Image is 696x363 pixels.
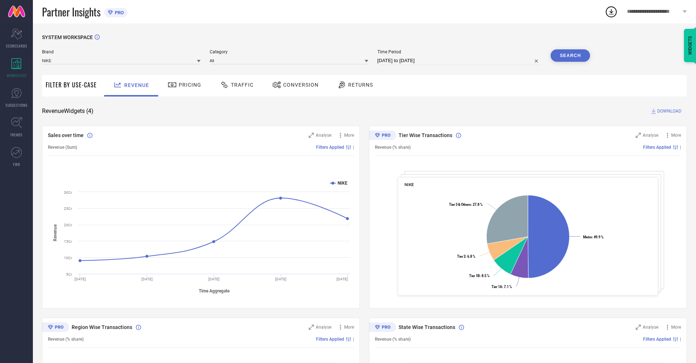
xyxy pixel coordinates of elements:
[316,325,331,330] span: Analyse
[377,56,542,65] input: Select time period
[643,145,671,150] span: Filters Applied
[457,254,465,258] tspan: Tier 2
[469,274,480,278] tspan: Tier 1B
[6,43,27,49] span: SCORECARDS
[338,181,347,186] text: NIKE
[375,145,411,150] span: Revenue (% share)
[309,325,314,330] svg: Zoom
[42,322,69,333] div: Premium
[75,277,86,281] text: [DATE]
[316,145,344,150] span: Filters Applied
[231,82,254,88] span: Traffic
[449,203,471,207] tspan: Tier 3 & Others
[10,132,23,137] span: TRENDS
[583,235,604,239] text: : 49.9 %
[643,133,658,138] span: Analyse
[309,133,314,138] svg: Zoom
[42,107,94,115] span: Revenue Widgets ( 4 )
[210,49,368,54] span: Category
[404,182,414,187] span: NIKE
[680,145,681,150] span: |
[283,82,319,88] span: Conversion
[124,82,149,88] span: Revenue
[605,5,618,18] div: Open download list
[449,203,483,207] text: : 27.8 %
[491,285,502,289] tspan: Tier 1A
[66,272,72,276] text: 5Cr
[643,325,658,330] span: Analyse
[64,207,72,211] text: 25Cr
[643,337,671,342] span: Filters Applied
[369,322,396,333] div: Premium
[275,277,286,281] text: [DATE]
[64,223,72,227] text: 20Cr
[636,133,641,138] svg: Zoom
[72,324,132,330] span: Region Wise Transactions
[42,4,100,19] span: Partner Insights
[491,285,512,289] text: : 7.1 %
[551,49,590,62] button: Search
[457,254,475,258] text: : 6.8 %
[316,133,331,138] span: Analyse
[375,337,411,342] span: Revenue (% share)
[316,337,344,342] span: Filters Applied
[680,337,681,342] span: |
[199,288,230,294] tspan: Time Aggregate
[64,190,72,194] text: 30Cr
[42,49,201,54] span: Brand
[64,239,72,243] text: 15Cr
[48,337,84,342] span: Revenue (% share)
[42,34,93,40] span: SYSTEM WORKSPACE
[7,73,27,78] span: WORKSPACE
[348,82,373,88] span: Returns
[469,274,490,278] text: : 8.5 %
[13,162,20,167] span: FWD
[583,235,592,239] tspan: Metro
[671,325,681,330] span: More
[671,133,681,138] span: More
[399,324,455,330] span: State Wise Transactions
[344,133,354,138] span: More
[48,145,77,150] span: Revenue (Sum)
[208,277,220,281] text: [DATE]
[46,80,97,89] span: Filter By Use-Case
[657,107,681,115] span: DOWNLOAD
[369,131,396,141] div: Premium
[113,10,124,15] span: PRO
[344,325,354,330] span: More
[141,277,153,281] text: [DATE]
[353,145,354,150] span: |
[5,102,28,108] span: SUGGESTIONS
[48,132,84,138] span: Sales over time
[377,49,542,54] span: Time Period
[179,82,201,88] span: Pricing
[636,325,641,330] svg: Zoom
[353,337,354,342] span: |
[399,132,452,138] span: Tier Wise Transactions
[64,256,72,260] text: 10Cr
[53,224,58,241] tspan: Revenue
[336,277,348,281] text: [DATE]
